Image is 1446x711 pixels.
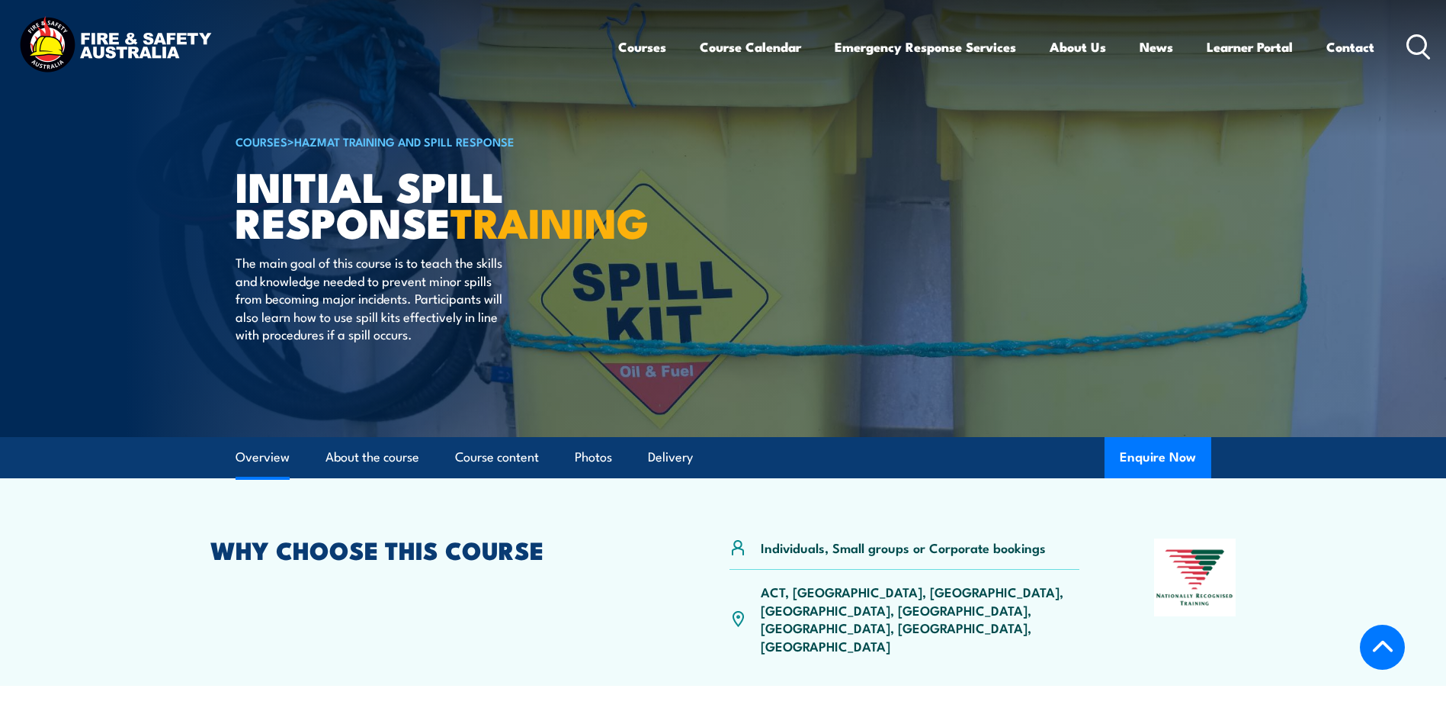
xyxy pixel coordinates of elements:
a: HAZMAT Training and Spill Response [294,133,515,150]
strong: TRAINING [450,189,649,253]
h2: WHY CHOOSE THIS COURSE [210,539,656,560]
img: Nationally Recognised Training logo. [1154,539,1236,616]
a: Course Calendar [700,27,801,67]
a: Emergency Response Services [835,27,1016,67]
h1: Initial Spill Response [236,168,612,239]
a: News [1140,27,1173,67]
a: About the course [325,437,419,478]
button: Enquire Now [1105,437,1211,478]
a: Overview [236,437,290,478]
a: Learner Portal [1207,27,1293,67]
h6: > [236,132,612,150]
p: The main goal of this course is to teach the skills and knowledge needed to prevent minor spills ... [236,253,514,343]
a: Photos [575,437,612,478]
a: Course content [455,437,539,478]
p: ACT, [GEOGRAPHIC_DATA], [GEOGRAPHIC_DATA], [GEOGRAPHIC_DATA], [GEOGRAPHIC_DATA], [GEOGRAPHIC_DATA... [761,583,1080,655]
a: COURSES [236,133,287,150]
a: Courses [618,27,666,67]
p: Individuals, Small groups or Corporate bookings [761,539,1046,556]
a: Contact [1326,27,1374,67]
a: Delivery [648,437,693,478]
a: About Us [1050,27,1106,67]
